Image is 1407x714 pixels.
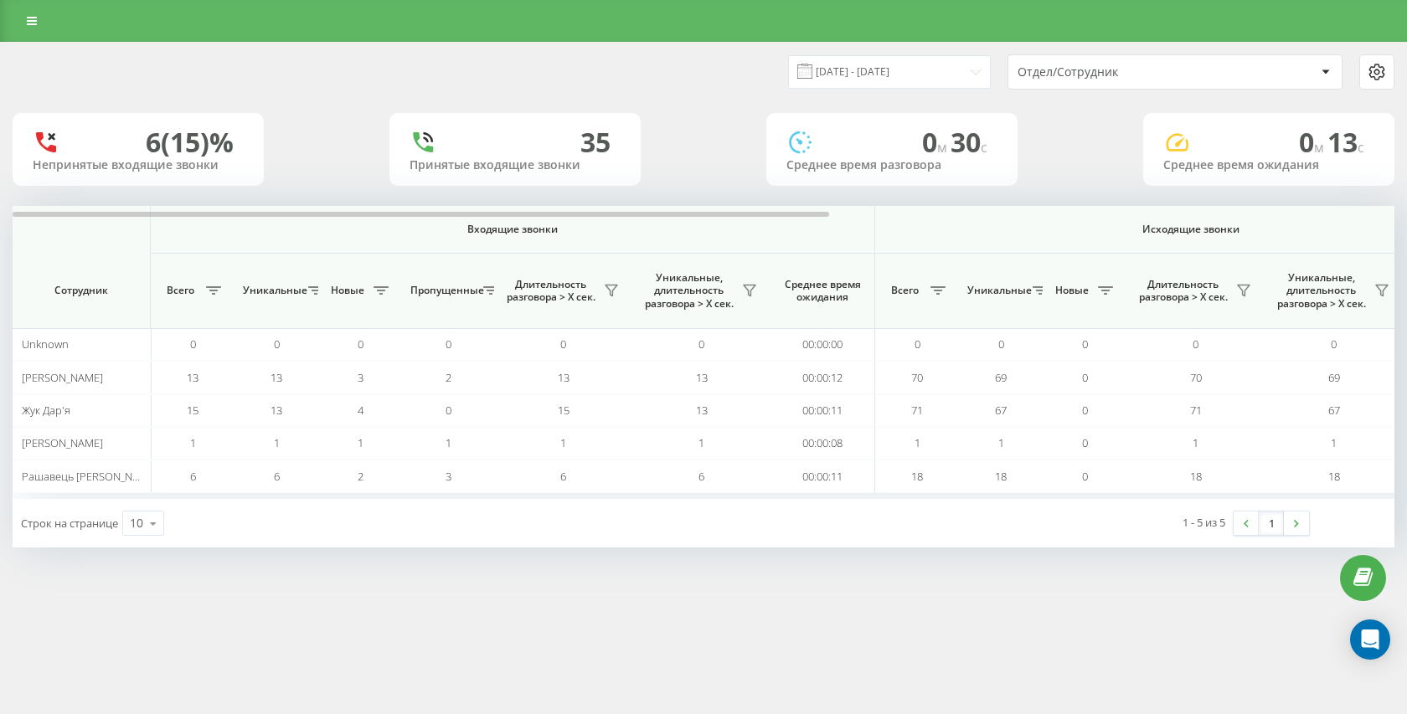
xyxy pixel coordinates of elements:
span: 71 [911,403,923,418]
span: 1 [358,435,363,450]
span: 0 [1193,336,1198,352]
span: Среднее время ожидания [783,278,862,304]
span: 0 [1299,124,1327,160]
span: 13 [558,370,569,385]
span: Новые [327,284,368,297]
span: 3 [358,370,363,385]
span: 4 [358,403,363,418]
div: 1 - 5 из 5 [1183,514,1225,531]
span: Строк на странице [21,516,118,531]
span: c [981,138,987,157]
span: 0 [190,336,196,352]
span: 13 [271,370,282,385]
span: 0 [1331,336,1337,352]
span: 6 [190,469,196,484]
div: Непринятые входящие звонки [33,158,244,172]
span: 0 [922,124,951,160]
span: 15 [558,403,569,418]
span: Всего [159,284,201,297]
span: Unknown [22,336,69,352]
span: Уникальные [243,284,303,297]
td: 00:00:08 [770,427,875,460]
span: [PERSON_NAME] [22,435,103,450]
span: 0 [560,336,566,352]
div: Среднее время разговора [786,158,997,172]
span: 13 [187,370,198,385]
span: 0 [1082,336,1088,352]
span: 6 [698,469,704,484]
span: 69 [995,370,1007,385]
span: Длительность разговора > Х сек. [502,278,599,304]
span: 70 [911,370,923,385]
span: 70 [1190,370,1202,385]
span: Всего [884,284,925,297]
span: 13 [696,370,708,385]
div: Принятые входящие звонки [410,158,621,172]
div: 10 [130,515,143,532]
span: Уникальные [967,284,1028,297]
span: 13 [1327,124,1364,160]
span: 0 [446,403,451,418]
span: 13 [271,403,282,418]
td: 00:00:11 [770,394,875,427]
span: 18 [995,469,1007,484]
span: 1 [698,435,704,450]
div: 6 (15)% [146,126,234,158]
span: 1 [274,435,280,450]
span: 67 [1328,403,1340,418]
span: Жук Дар'я [22,403,70,418]
td: 00:00:11 [770,460,875,492]
span: 69 [1328,370,1340,385]
span: Пропущенные [410,284,478,297]
span: 15 [187,403,198,418]
span: Сотрудник [27,284,136,297]
span: 1 [915,435,920,450]
span: 0 [274,336,280,352]
span: [PERSON_NAME] [22,370,103,385]
span: 0 [1082,370,1088,385]
span: 0 [358,336,363,352]
span: Длительность разговора > Х сек. [1135,278,1231,304]
span: 13 [696,403,708,418]
span: Уникальные, длительность разговора > Х сек. [641,271,737,311]
span: 0 [1082,469,1088,484]
span: Входящие звонки [194,223,831,236]
div: Среднее время ожидания [1163,158,1374,172]
span: 6 [560,469,566,484]
span: c [1358,138,1364,157]
span: 0 [998,336,1004,352]
span: 67 [995,403,1007,418]
span: Рашавець [PERSON_NAME] [22,469,157,484]
span: 1 [560,435,566,450]
span: 6 [274,469,280,484]
span: 0 [1082,403,1088,418]
span: 1 [1193,435,1198,450]
span: 3 [446,469,451,484]
span: 2 [358,469,363,484]
span: м [1314,138,1327,157]
span: 2 [446,370,451,385]
div: 35 [580,126,611,158]
span: 1 [998,435,1004,450]
span: 1 [1331,435,1337,450]
span: 30 [951,124,987,160]
td: 00:00:12 [770,361,875,393]
span: Уникальные, длительность разговора > Х сек. [1273,271,1369,311]
a: 1 [1259,511,1284,535]
span: м [937,138,951,157]
div: Open Intercom Messenger [1350,619,1390,660]
span: 18 [1190,469,1202,484]
span: 0 [915,336,920,352]
td: 00:00:00 [770,328,875,361]
span: 71 [1190,403,1202,418]
span: 0 [698,336,704,352]
span: 0 [446,336,451,352]
span: 1 [446,435,451,450]
span: Новые [1051,284,1093,297]
span: 18 [911,469,923,484]
span: 18 [1328,469,1340,484]
span: 0 [1082,435,1088,450]
span: 1 [190,435,196,450]
div: Отдел/Сотрудник [1018,65,1218,80]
